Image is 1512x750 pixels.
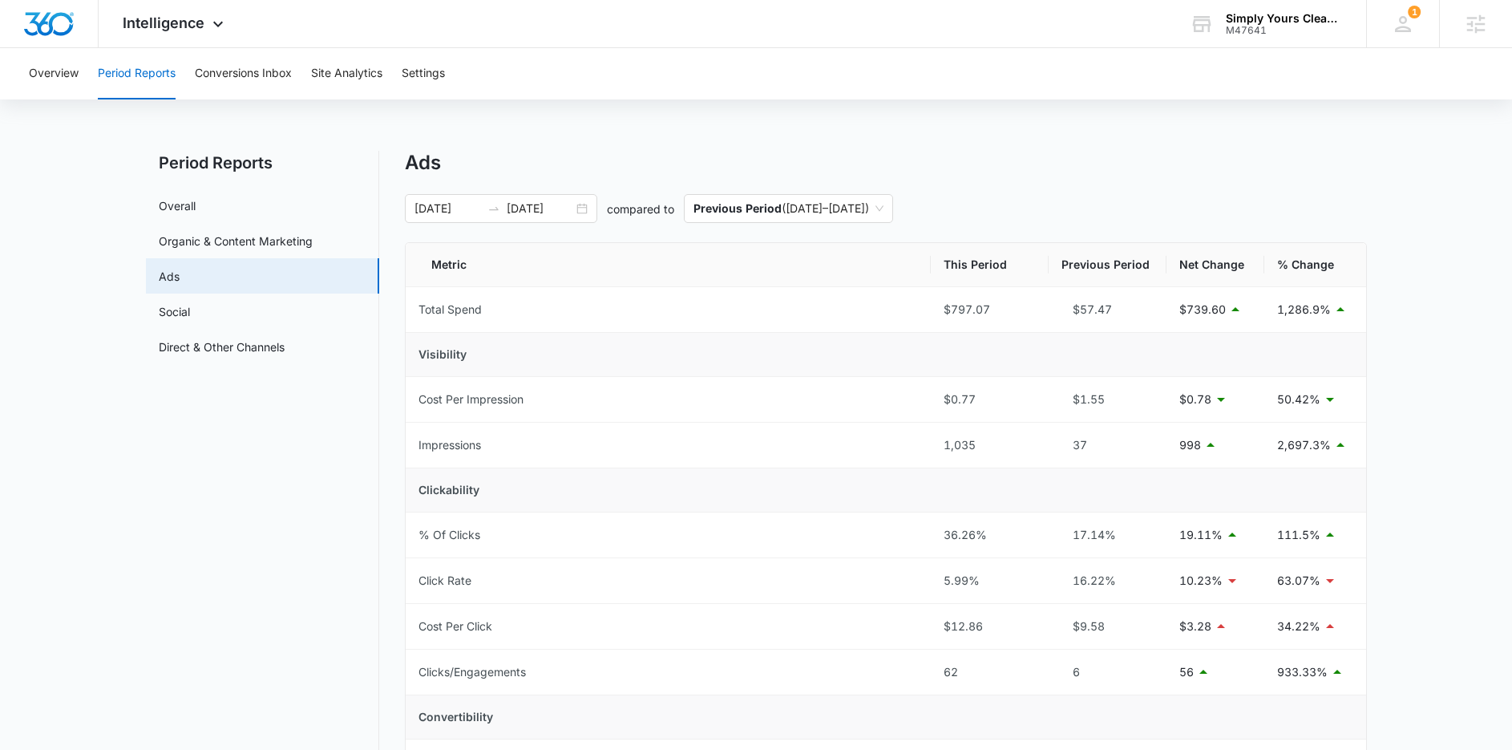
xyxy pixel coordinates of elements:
[406,695,1366,740] td: Convertibility
[418,391,524,408] div: Cost Per Impression
[1061,526,1154,544] div: 17.14%
[1264,243,1366,287] th: % Change
[944,526,1036,544] div: 36.26%
[29,48,79,99] button: Overview
[146,151,379,175] h2: Period Reports
[418,301,482,318] div: Total Spend
[405,151,441,175] h1: Ads
[159,268,180,285] a: Ads
[1061,572,1154,590] div: 16.22%
[159,339,285,355] a: Direct & Other Channels
[159,233,313,249] a: Organic & Content Marketing
[487,202,500,215] span: swap-right
[487,202,500,215] span: to
[1277,436,1331,454] p: 2,697.3%
[693,201,782,215] p: Previous Period
[1179,436,1201,454] p: 998
[406,243,931,287] th: Metric
[1179,618,1211,635] p: $3.28
[1061,618,1154,635] div: $9.58
[944,663,1036,681] div: 62
[418,618,492,635] div: Cost Per Click
[418,572,471,590] div: Click Rate
[944,301,1036,318] div: $797.07
[507,200,573,217] input: End date
[1061,436,1154,454] div: 37
[1277,391,1320,408] p: 50.42%
[159,303,190,320] a: Social
[1061,663,1154,681] div: 6
[418,526,480,544] div: % Of Clicks
[944,572,1036,590] div: 5.99%
[1277,618,1320,635] p: 34.22%
[1179,301,1226,318] p: $739.60
[418,663,526,681] div: Clicks/Engagements
[418,436,481,454] div: Impressions
[1277,663,1328,681] p: 933.33%
[1226,25,1343,36] div: account id
[1408,6,1421,18] div: notifications count
[98,48,176,99] button: Period Reports
[944,436,1036,454] div: 1,035
[1061,301,1154,318] div: $57.47
[607,201,674,217] p: compared to
[195,48,292,99] button: Conversions Inbox
[414,200,481,217] input: Start date
[1179,526,1223,544] p: 19.11%
[159,197,196,214] a: Overall
[406,468,1366,513] td: Clickability
[406,333,1366,377] td: Visibility
[1166,243,1264,287] th: Net Change
[402,48,445,99] button: Settings
[1408,6,1421,18] span: 1
[123,14,204,31] span: Intelligence
[1179,663,1194,681] p: 56
[693,195,883,222] span: ( [DATE] – [DATE] )
[944,391,1036,408] div: $0.77
[1179,572,1223,590] p: 10.23%
[1277,572,1320,590] p: 63.07%
[1049,243,1166,287] th: Previous Period
[931,243,1049,287] th: This Period
[1179,391,1211,408] p: $0.78
[944,618,1036,635] div: $12.86
[1277,301,1331,318] p: 1,286.9%
[1226,12,1343,25] div: account name
[1277,526,1320,544] p: 111.5%
[311,48,382,99] button: Site Analytics
[1061,391,1154,408] div: $1.55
